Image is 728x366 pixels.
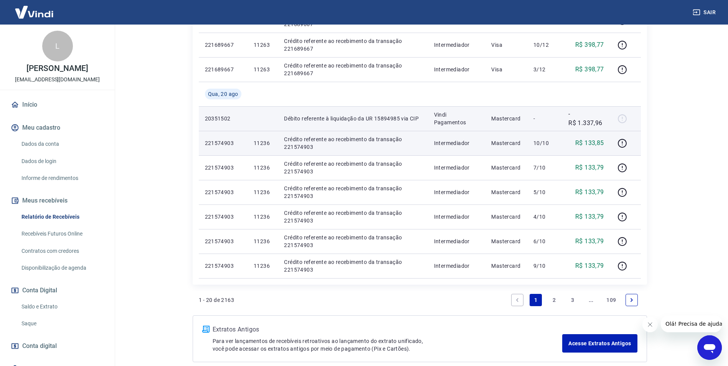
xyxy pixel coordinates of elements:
p: Mastercard [491,188,521,196]
p: R$ 133,85 [575,138,604,148]
a: Page 3 [566,294,579,306]
p: 221574903 [205,237,241,245]
button: Sair [691,5,719,20]
p: 11236 [254,188,272,196]
p: Extratos Antigos [213,325,563,334]
ul: Pagination [508,291,641,309]
div: L [42,31,73,61]
p: 11263 [254,41,272,49]
p: 11236 [254,237,272,245]
p: R$ 133,79 [575,163,604,172]
span: Conta digital [22,341,57,351]
iframe: Botão para abrir a janela de mensagens [697,335,722,360]
a: Recebíveis Futuros Online [18,226,106,242]
p: 11236 [254,213,272,221]
p: Intermediador [434,237,479,245]
p: 3/12 [533,66,556,73]
p: Crédito referente ao recebimento da transação 221574903 [284,160,421,175]
button: Conta Digital [9,282,106,299]
p: R$ 133,79 [575,261,604,270]
a: Previous page [511,294,523,306]
p: Intermediador [434,66,479,73]
p: Crédito referente ao recebimento da transação 221574903 [284,209,421,224]
a: Saque [18,316,106,331]
p: 221574903 [205,213,241,221]
p: Intermediador [434,213,479,221]
a: Saldo e Extrato [18,299,106,315]
button: Meus recebíveis [9,192,106,209]
a: Dados da conta [18,136,106,152]
a: Contratos com credores [18,243,106,259]
p: Intermediador [434,188,479,196]
p: Visa [491,66,521,73]
p: Intermediador [434,139,479,147]
p: Mastercard [491,237,521,245]
a: Conta digital [9,338,106,354]
p: - [533,115,556,122]
p: Para ver lançamentos de recebíveis retroativos ao lançamento do extrato unificado, você pode aces... [213,337,563,353]
p: 10/10 [533,139,556,147]
p: Intermediador [434,164,479,171]
a: Jump forward [585,294,597,306]
p: 6/10 [533,237,556,245]
a: Início [9,96,106,113]
p: 221689667 [205,41,241,49]
p: 221574903 [205,164,241,171]
a: Page 1 is your current page [530,294,542,306]
a: Acesse Extratos Antigos [562,334,637,353]
p: R$ 133,79 [575,237,604,246]
p: 5/10 [533,188,556,196]
p: 10/12 [533,41,556,49]
p: -R$ 1.337,96 [568,109,604,128]
img: Vindi [9,0,59,24]
p: Débito referente à liquidação da UR 15894985 via CIP [284,115,421,122]
a: Relatório de Recebíveis [18,209,106,225]
p: 11263 [254,66,272,73]
p: 11236 [254,164,272,171]
p: Intermediador [434,41,479,49]
p: Crédito referente ao recebimento da transação 221574903 [284,185,421,200]
button: Meu cadastro [9,119,106,136]
p: Mastercard [491,164,521,171]
iframe: Fechar mensagem [642,317,658,332]
p: R$ 398,77 [575,40,604,49]
p: 9/10 [533,262,556,270]
p: Intermediador [434,262,479,270]
p: Mastercard [491,213,521,221]
p: Crédito referente ao recebimento da transação 221574903 [284,234,421,249]
p: 221574903 [205,188,241,196]
p: 4/10 [533,213,556,221]
p: Mastercard [491,139,521,147]
iframe: Mensagem da empresa [661,315,722,332]
a: Page 109 [603,294,619,306]
p: 221574903 [205,139,241,147]
a: Disponibilização de agenda [18,260,106,276]
p: Crédito referente ao recebimento da transação 221689667 [284,37,421,53]
p: Visa [491,41,521,49]
a: Dados de login [18,153,106,169]
p: Crédito referente ao recebimento da transação 221574903 [284,135,421,151]
p: 11236 [254,262,272,270]
p: R$ 398,77 [575,65,604,74]
p: 20351502 [205,115,241,122]
p: [PERSON_NAME] [26,64,88,73]
p: Mastercard [491,115,521,122]
span: Qua, 20 ago [208,90,238,98]
a: Next page [626,294,638,306]
p: [EMAIL_ADDRESS][DOMAIN_NAME] [15,76,100,84]
p: R$ 133,79 [575,212,604,221]
p: Crédito referente ao recebimento da transação 221689667 [284,62,421,77]
a: Page 2 [548,294,560,306]
span: Olá! Precisa de ajuda? [5,5,64,12]
img: ícone [202,326,210,333]
p: 1 - 20 de 2163 [199,296,234,304]
p: Crédito referente ao recebimento da transação 221574903 [284,258,421,274]
p: 221689667 [205,66,241,73]
p: 221574903 [205,262,241,270]
p: Vindi Pagamentos [434,111,479,126]
p: 7/10 [533,164,556,171]
p: Mastercard [491,262,521,270]
p: 11236 [254,139,272,147]
p: R$ 133,79 [575,188,604,197]
a: Informe de rendimentos [18,170,106,186]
